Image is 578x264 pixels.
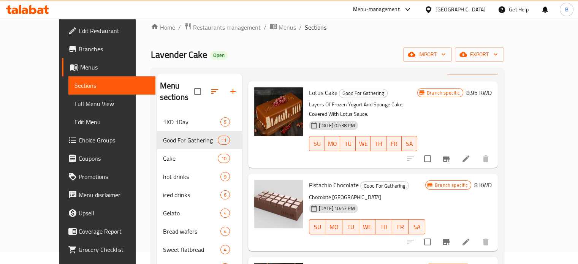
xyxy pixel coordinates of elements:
[309,87,337,98] span: Lotus Cake
[343,138,353,149] span: TU
[325,136,340,151] button: MO
[220,227,230,236] div: items
[190,84,206,100] span: Select all sections
[412,221,422,232] span: SA
[218,137,230,144] span: 11
[345,221,356,232] span: TU
[424,89,463,96] span: Branch specific
[326,219,343,234] button: MO
[151,23,175,32] a: Home
[374,138,383,149] span: TH
[305,23,326,32] span: Sections
[409,50,446,59] span: import
[264,23,266,32] li: /
[221,119,230,126] span: 5
[437,150,455,168] button: Branch-specific-item
[353,5,400,14] div: Menu-management
[221,173,230,180] span: 9
[62,186,155,204] a: Menu disclaimer
[62,168,155,186] a: Promotions
[221,246,230,253] span: 4
[157,131,242,149] div: Good For Gathering11
[378,221,389,232] span: TH
[79,44,149,54] span: Branches
[248,52,276,74] h2: Menu items
[359,138,368,149] span: WE
[309,193,425,202] p: Chocolate [GEOGRAPHIC_DATA]
[474,180,492,190] h6: 8 KWD
[461,237,470,247] a: Edit menu item
[79,136,149,145] span: Choice Groups
[157,149,242,168] div: Cake10
[371,136,386,151] button: TH
[392,219,409,234] button: FR
[405,138,414,149] span: SA
[157,186,242,204] div: iced drinks6
[312,221,323,232] span: SU
[74,99,149,108] span: Full Menu View
[329,221,340,232] span: MO
[477,233,495,251] button: delete
[224,82,242,101] button: Add section
[62,240,155,259] a: Grocery Checklist
[221,228,230,235] span: 4
[79,227,149,236] span: Coverage Report
[68,113,155,131] a: Edit Menu
[220,190,230,199] div: items
[316,205,358,212] span: [DATE] 10:47 PM
[68,95,155,113] a: Full Menu View
[163,154,218,163] span: Cake
[210,51,228,60] div: Open
[193,23,261,32] span: Restaurants management
[80,63,149,72] span: Menus
[466,87,492,98] h6: 8.95 KWD
[62,40,155,58] a: Branches
[62,22,155,40] a: Edit Restaurant
[220,117,230,126] div: items
[309,136,325,151] button: SU
[220,172,230,181] div: items
[254,87,303,136] img: Lotus Cake
[340,136,356,151] button: TU
[455,47,504,62] button: export
[157,222,242,240] div: Bread wafers4
[254,180,303,228] img: Pistachio Chocolate
[339,89,387,98] span: Good For Gathering
[178,23,181,32] li: /
[316,122,358,129] span: [DATE] 02:38 PM
[420,234,435,250] span: Select to update
[163,136,218,145] span: Good For Gathering
[79,245,149,254] span: Grocery Checklist
[163,117,220,126] span: 1KD 1Day
[435,5,486,14] div: [GEOGRAPHIC_DATA]
[359,219,376,234] button: WE
[79,209,149,218] span: Upsell
[163,172,220,181] span: hot drinks
[403,47,452,62] button: import
[62,149,155,168] a: Coupons
[221,210,230,217] span: 4
[409,219,425,234] button: SA
[218,154,230,163] div: items
[437,233,455,251] button: Branch-specific-item
[151,22,504,32] nav: breadcrumb
[163,190,220,199] span: iced drinks
[309,100,417,119] p: Layers Of Frozen Yogurt And Sponge Cake, Covered With Lotus Sauce.
[218,136,230,145] div: items
[79,154,149,163] span: Coupons
[461,50,498,59] span: export
[390,138,399,149] span: FR
[361,182,409,190] span: Good For Gathering
[62,58,155,76] a: Menus
[565,5,568,14] span: B
[402,136,417,151] button: SA
[160,80,194,103] h2: Menu sections
[220,209,230,218] div: items
[309,219,326,234] button: SU
[218,155,230,162] span: 10
[312,138,321,149] span: SU
[163,227,220,236] span: Bread wafers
